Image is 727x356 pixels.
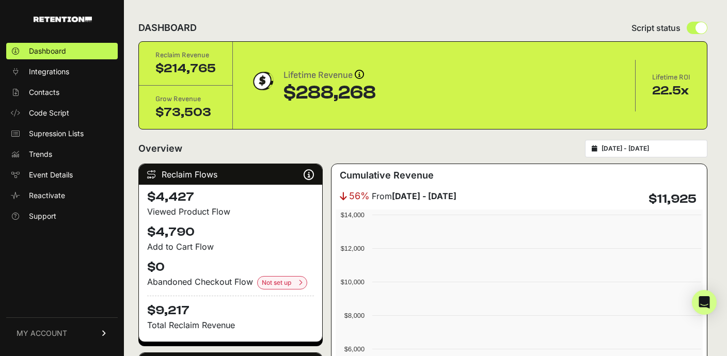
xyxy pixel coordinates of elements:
[340,245,364,252] text: $12,000
[138,21,197,35] h2: DASHBOARD
[6,146,118,163] a: Trends
[29,149,52,159] span: Trends
[147,276,314,289] div: Abandoned Checkout Flow
[155,60,216,77] div: $214,765
[349,189,370,203] span: 56%
[147,319,314,331] p: Total Reclaim Revenue
[6,187,118,204] a: Reactivate
[652,72,690,83] div: Lifetime ROI
[6,84,118,101] a: Contacts
[344,345,365,353] text: $6,000
[147,205,314,218] div: Viewed Product Flow
[652,83,690,99] div: 22.5x
[29,46,66,56] span: Dashboard
[29,87,59,98] span: Contacts
[283,83,376,103] div: $288,268
[29,108,69,118] span: Code Script
[6,125,118,142] a: Supression Lists
[6,167,118,183] a: Event Details
[147,296,314,319] h4: $9,217
[6,63,118,80] a: Integrations
[155,104,216,121] div: $73,503
[340,278,364,286] text: $10,000
[649,191,697,207] h4: $11,925
[147,189,314,205] h4: $4,427
[34,17,92,22] img: Retention.com
[392,191,456,201] strong: [DATE] - [DATE]
[155,50,216,60] div: Reclaim Revenue
[147,259,314,276] h4: $0
[631,22,681,34] span: Script status
[155,94,216,104] div: Grow Revenue
[340,211,364,219] text: $14,000
[340,168,434,183] h3: Cumulative Revenue
[138,141,182,156] h2: Overview
[6,317,118,349] a: MY ACCOUNT
[6,105,118,121] a: Code Script
[17,328,67,338] span: MY ACCOUNT
[29,128,84,139] span: Supression Lists
[283,68,376,83] div: Lifetime Revenue
[147,240,314,253] div: Add to Cart Flow
[344,312,365,319] text: $8,000
[6,208,118,224] a: Support
[249,68,275,94] img: dollar-coin-05c43ed7efb7bc0c12610022525b4bbbb207c7efeef5aecc26f025e68dcafac9.png
[29,170,73,180] span: Event Details
[692,290,717,315] div: Open Intercom Messenger
[29,190,65,201] span: Reactivate
[29,211,56,221] span: Support
[6,43,118,59] a: Dashboard
[139,164,322,185] div: Reclaim Flows
[147,224,314,240] h4: $4,790
[372,190,456,202] span: From
[29,67,69,77] span: Integrations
